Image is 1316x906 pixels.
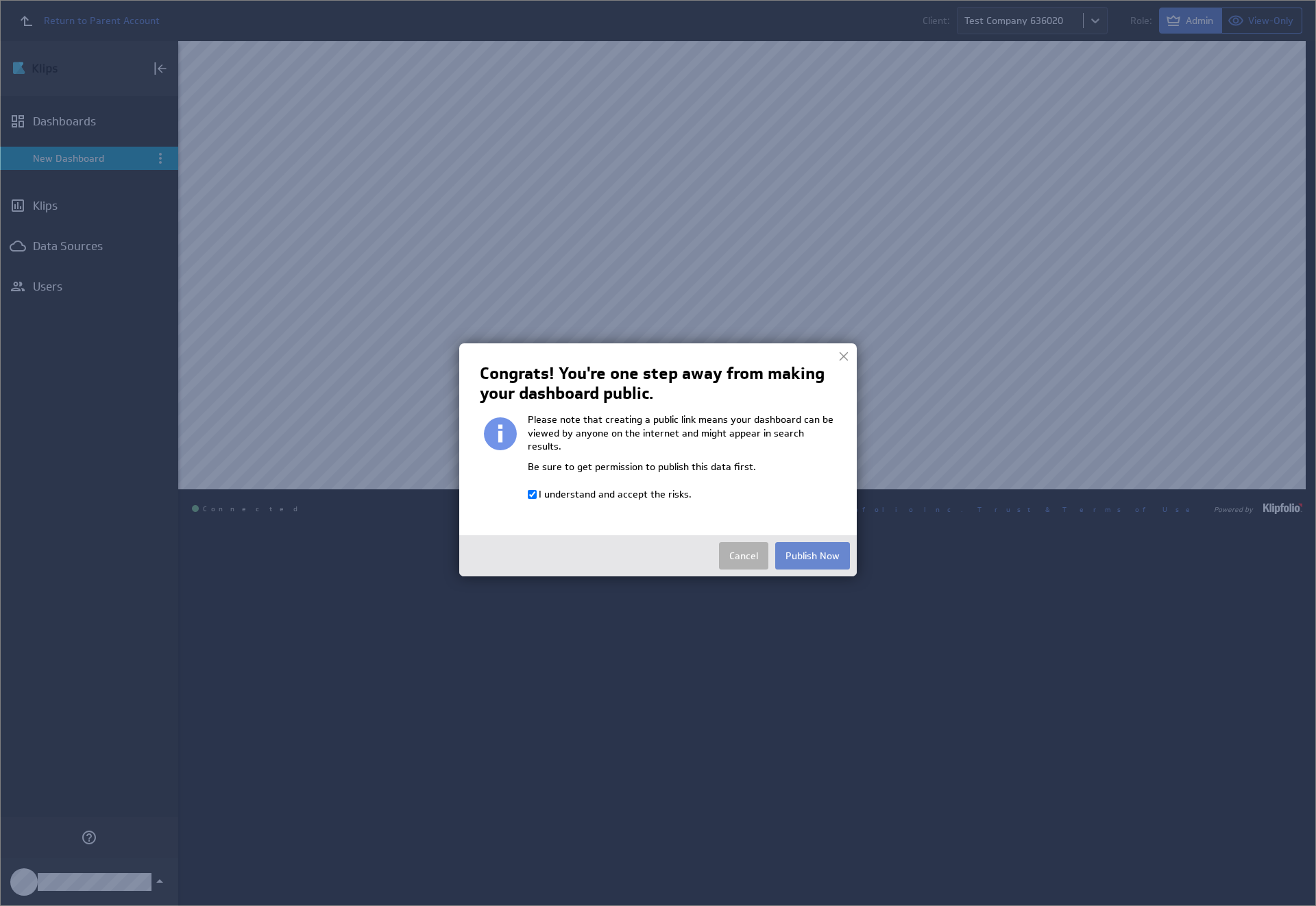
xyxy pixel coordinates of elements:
[528,413,836,461] p: Please note that creating a public link means your dashboard can be viewed by anyone on the inter...
[539,488,692,500] label: I understand and accept the risks.
[528,461,836,481] p: Be sure to get permission to publish this data first.
[480,364,832,403] h2: Congrats! You're one step away from making your dashboard public.
[719,542,768,570] button: Cancel
[775,542,850,570] button: Publish Now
